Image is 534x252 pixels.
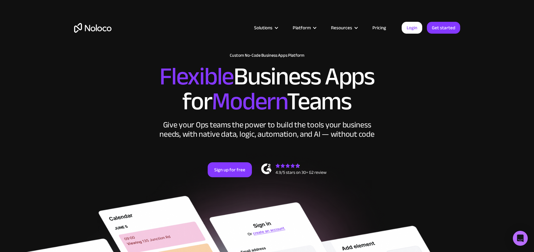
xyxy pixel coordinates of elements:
div: Platform [285,24,323,32]
h2: Business Apps for Teams [74,64,460,114]
div: Solutions [254,24,272,32]
div: Resources [323,24,365,32]
a: Pricing [365,24,394,32]
div: Platform [293,24,311,32]
div: Open Intercom Messenger [513,231,528,246]
a: Login [402,22,422,34]
a: Sign up for free [208,162,252,177]
a: Get started [427,22,460,34]
div: Solutions [246,24,285,32]
span: Flexible [159,53,234,100]
a: home [74,23,111,33]
div: Give your Ops teams the power to build the tools your business needs, with native data, logic, au... [158,120,376,139]
div: Resources [331,24,352,32]
span: Modern [212,78,287,125]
